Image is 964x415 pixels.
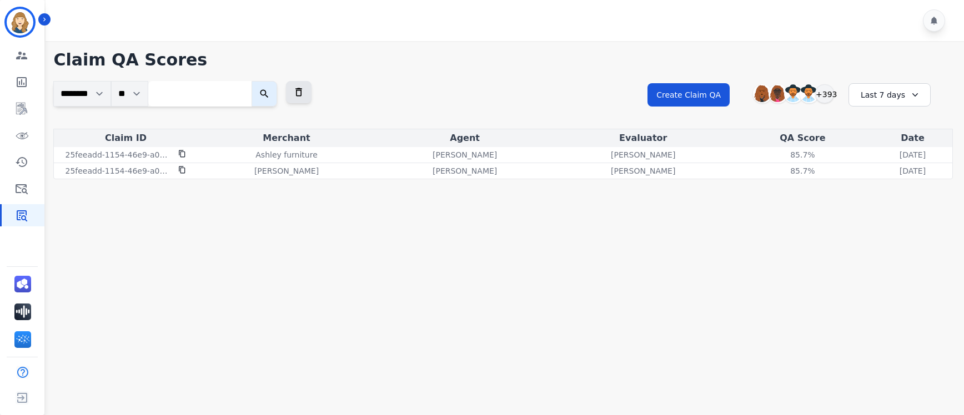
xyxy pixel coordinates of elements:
[433,165,497,176] p: [PERSON_NAME]
[56,131,195,145] div: Claim ID
[556,131,730,145] div: Evaluator
[611,149,675,160] p: [PERSON_NAME]
[254,165,319,176] p: [PERSON_NAME]
[7,9,33,36] img: Bordered avatar
[65,149,172,160] p: 25feeadd-1154-46e9-a007-63a4ee85c13d
[53,50,953,70] h1: Claim QA Scores
[255,149,317,160] p: Ashley furniture
[611,165,675,176] p: [PERSON_NAME]
[777,149,827,160] div: 85.7%
[65,165,172,176] p: 25feeadd-1154-46e9-a007-63a4ee85c13d
[735,131,871,145] div: QA Score
[199,131,373,145] div: Merchant
[378,131,552,145] div: Agent
[777,165,827,176] div: 85.7%
[900,149,926,160] p: [DATE]
[900,165,926,176] p: [DATE]
[815,84,834,103] div: +393
[433,149,497,160] p: [PERSON_NAME]
[848,83,931,107] div: Last 7 days
[875,131,950,145] div: Date
[647,83,730,107] button: Create Claim QA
